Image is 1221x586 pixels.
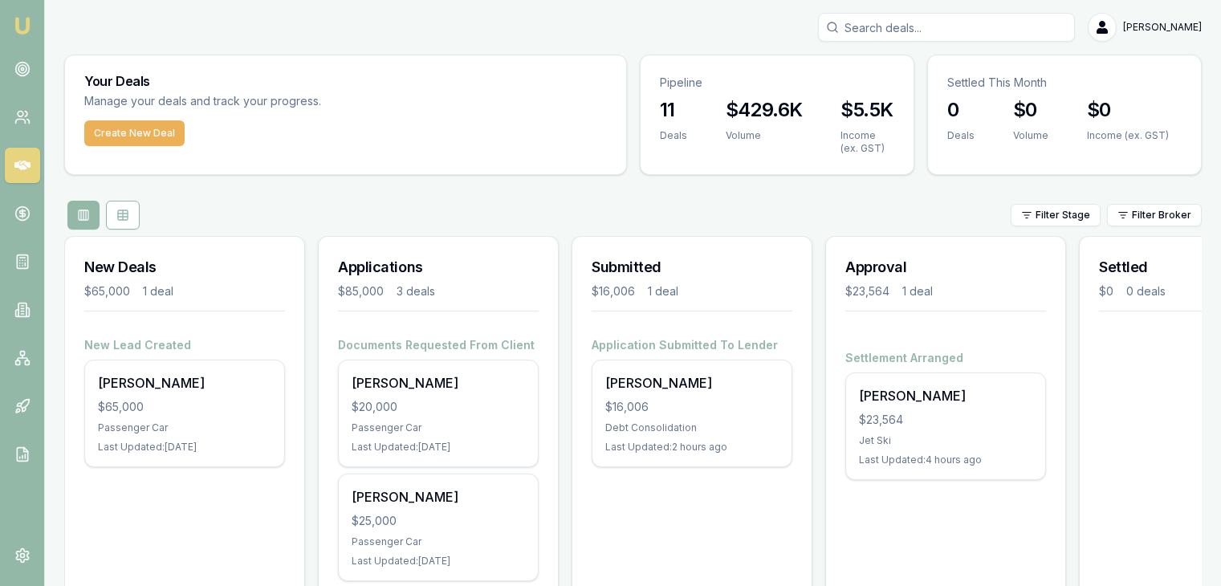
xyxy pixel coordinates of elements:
span: [PERSON_NAME] [1123,21,1202,34]
h3: $0 [1013,97,1048,123]
div: Last Updated: 4 hours ago [859,454,1032,466]
h4: New Lead Created [84,337,285,353]
h3: Applications [338,256,539,279]
div: Deals [660,129,687,142]
div: $65,000 [84,283,130,299]
div: Passenger Car [352,535,525,548]
button: Create New Deal [84,120,185,146]
div: 1 deal [143,283,173,299]
div: $23,564 [859,412,1032,428]
div: $0 [1099,283,1113,299]
div: Last Updated: [DATE] [98,441,271,454]
div: [PERSON_NAME] [98,373,271,393]
h3: Your Deals [84,75,607,87]
div: Volume [726,129,803,142]
img: emu-icon-u.png [13,16,32,35]
p: Manage your deals and track your progress. [84,92,495,111]
div: Passenger Car [98,421,271,434]
div: Deals [947,129,975,142]
h3: $429.6K [726,97,803,123]
div: $85,000 [338,283,384,299]
div: Last Updated: [DATE] [352,555,525,568]
div: [PERSON_NAME] [352,487,525,507]
h3: 0 [947,97,975,123]
div: Last Updated: 2 hours ago [605,441,779,454]
h3: Submitted [592,256,792,279]
p: Settled This Month [947,75,1182,91]
h3: 11 [660,97,687,123]
h4: Application Submitted To Lender [592,337,792,353]
input: Search deals [818,13,1075,42]
div: [PERSON_NAME] [859,386,1032,405]
div: [PERSON_NAME] [352,373,525,393]
div: $25,000 [352,513,525,529]
div: $16,006 [592,283,635,299]
div: Income (ex. GST) [840,129,893,155]
button: Filter Stage [1011,204,1101,226]
div: Passenger Car [352,421,525,434]
div: Jet Ski [859,434,1032,447]
h3: New Deals [84,256,285,279]
div: Last Updated: [DATE] [352,441,525,454]
div: 3 deals [397,283,435,299]
span: Filter Stage [1036,209,1090,222]
div: [PERSON_NAME] [605,373,779,393]
div: 0 deals [1126,283,1166,299]
h3: Approval [845,256,1046,279]
div: Income (ex. GST) [1087,129,1169,142]
p: Pipeline [660,75,894,91]
h4: Documents Requested From Client [338,337,539,353]
div: Volume [1013,129,1048,142]
div: $16,006 [605,399,779,415]
span: Filter Broker [1132,209,1191,222]
div: $65,000 [98,399,271,415]
div: 1 deal [902,283,933,299]
h3: $5.5K [840,97,893,123]
div: $23,564 [845,283,889,299]
div: $20,000 [352,399,525,415]
div: Debt Consolidation [605,421,779,434]
h3: $0 [1087,97,1169,123]
button: Filter Broker [1107,204,1202,226]
h4: Settlement Arranged [845,350,1046,366]
div: 1 deal [648,283,678,299]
